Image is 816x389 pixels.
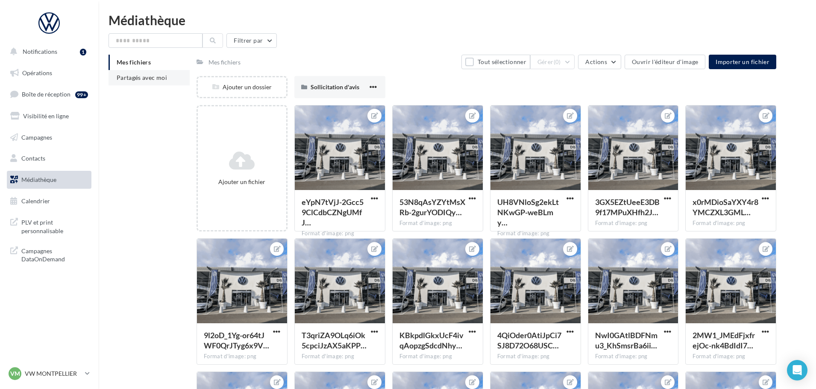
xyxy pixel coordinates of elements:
button: Ouvrir l'éditeur d'image [625,55,705,69]
span: Contacts [21,155,45,162]
span: 9l2oD_1Yg-or64tJWF0QrJTyg6x9VuaHCd2FdRK2bbdcht3Y5fzINV8G2Etb356syOnbpX-62hIvjrE0DA=s0 [204,331,269,350]
div: Mes fichiers [208,58,241,67]
span: eYpN7tVjJ-2Gcc59ClCdbCZNgUMfJc_eZqlAi3lYYUKRfKOnnBhsxY6jHfR_Ly1ulFwgGibSMRlr7MUMsw=s0 [302,197,364,227]
p: VW MONTPELLIER [25,369,82,378]
span: Calendrier [21,197,50,205]
div: 99+ [75,91,88,98]
button: Importer un fichier [709,55,776,69]
span: Boîte de réception [22,91,70,98]
div: Format d'image: png [302,353,378,360]
span: UH8VNloSg2ekLtNKwGP-weBLmyg6vHHQQZCI8yopvVgKpXPayzVFLhCnqyCRle5w0PxtSPo0vTO0wnP9DQ=s0 [497,197,559,227]
button: Actions [578,55,621,69]
a: Calendrier [5,192,93,210]
div: Format d'image: png [595,353,672,360]
span: VM [10,369,20,378]
span: Importer un fichier [716,58,769,65]
span: (0) [554,58,561,65]
div: Ajouter un fichier [201,178,283,186]
span: NwI0GAtlBDFNmu3_KhSmsrBa6iiKgXRyF_V5uS7EpMbPo6Q5Qc4tHaVoI-bbEMa35-VES0E7eO0-yQcCtQ=s0 [595,331,657,350]
span: Campagnes DataOnDemand [21,245,88,263]
span: KBkpdlGkxUcF4ivqAopzgSdcdNhy9XDLNleNXlHJpateCQ1UqfDNbblsrCLN3vMmxIAUEySi-6fqZG7AKw=s0 [399,331,464,350]
span: Visibilité en ligne [23,112,69,120]
div: Format d'image: png [595,219,672,227]
span: Opérations [22,69,52,76]
span: Campagnes [21,133,52,140]
div: Format d'image: png [693,353,769,360]
div: Médiathèque [109,14,806,26]
button: Filtrer par [226,33,277,48]
a: Campagnes [5,129,93,146]
span: Sollicitation d'avis [311,83,359,91]
span: Mes fichiers [117,58,151,66]
div: 1 [80,49,86,56]
div: Format d'image: png [693,219,769,227]
span: 53N8qAsYZYtMsXRb-2gurYODIQyefK5mCZbHkDRqPl-IRJRJNW8hOOdM2vud43djKahdfcui-YqExpJWDA=s0 [399,197,465,217]
span: PLV et print personnalisable [21,216,88,235]
div: Format d'image: png [497,230,574,237]
span: Médiathèque [21,176,56,183]
div: Format d'image: png [204,353,280,360]
a: Opérations [5,64,93,82]
a: Visibilité en ligne [5,107,93,125]
span: 2MW1_JMEdFjxfrejOc-nk4BdIdI7wEytmwlGiXoFFmHGn6IMzOI1pFEwWIRpu41d-Gg-1l1dL0HzkQxf9A=s0 [693,331,755,350]
span: T3qriZA9OLq6iOk5cpciJzAX5aKPPDTj1unC_9RJYZoHbd2R-eiPNVvwy63JO7G0VcOYDdSGskQXXz9g5Q=s0 [302,331,367,350]
button: Notifications 1 [5,43,90,61]
span: Partagés avec moi [117,74,167,81]
a: Médiathèque [5,171,93,189]
div: Format d'image: png [302,230,378,237]
button: Tout sélectionner [461,55,530,69]
span: Notifications [23,48,57,55]
div: Format d'image: png [497,353,574,360]
div: Ajouter un dossier [198,83,286,91]
span: 3GX5EZtUeeE3DB9f17MPuXHfh2JkvF4ndPmIlGl9W8UD2WiIsoY1xz9BuhMRYbTsoYKoQdjl0UA4_EAulA=s0 [595,197,660,217]
span: Actions [585,58,607,65]
div: Format d'image: png [399,353,476,360]
a: Boîte de réception99+ [5,85,93,103]
span: x0rMDioSaYXY4r8YMCZXL3GMLwkjz6oQl1ZAXuO4VJ9oDyt4ELx_zQPUscQvD7miDTYW1UA159b85C2i9Q=s0 [693,197,758,217]
div: Format d'image: png [399,219,476,227]
a: VM VW MONTPELLIER [7,366,91,382]
button: Gérer(0) [530,55,575,69]
a: Campagnes DataOnDemand [5,242,93,267]
a: Contacts [5,149,93,167]
div: Open Intercom Messenger [787,360,807,380]
span: 4QiOder0AtiJpCi7SJ8D72O68USCmHa5O1kb2QB56JtpCAHx_XuvGnex7bsJnxQCg1i0cgroNDucM98_SA=s0 [497,331,561,350]
a: PLV et print personnalisable [5,213,93,238]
